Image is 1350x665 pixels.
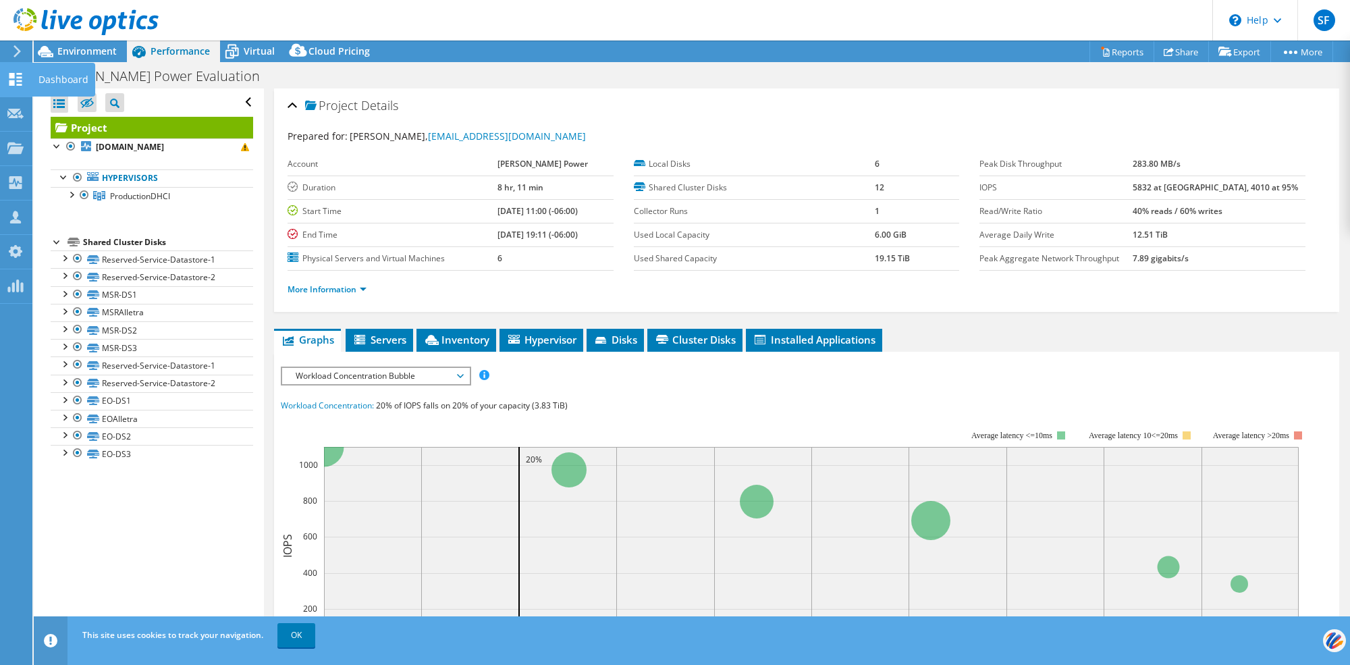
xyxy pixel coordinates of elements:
span: Workload Concentration Bubble [289,368,462,384]
a: [EMAIL_ADDRESS][DOMAIN_NAME] [428,130,586,142]
span: Hypervisor [506,333,576,346]
a: ProductionDHCI [51,187,253,205]
span: Cloud Pricing [308,45,370,57]
label: Local Disks [634,157,875,171]
text: 800 [303,495,317,506]
a: MSR-DS2 [51,321,253,339]
span: Installed Applications [753,333,875,346]
span: Workload Concentration: [281,400,374,411]
label: Peak Disk Throughput [979,157,1133,171]
text: 600 [303,531,317,542]
label: Duration [288,181,497,194]
text: 400 [303,567,317,579]
span: SF [1314,9,1335,31]
label: Average Daily Write [979,228,1133,242]
a: EO-DS2 [51,427,253,445]
label: Peak Aggregate Network Throughput [979,252,1133,265]
b: 7.89 gigabits/s [1133,252,1189,264]
tspan: Average latency 10<=20ms [1089,431,1178,440]
label: Prepared for: [288,130,348,142]
b: [PERSON_NAME] Power [497,158,588,169]
a: MSRAlletra [51,304,253,321]
a: Reserved-Service-Datastore-1 [51,356,253,374]
a: EOAlletra [51,410,253,427]
text: 1000 [299,459,318,471]
a: MSR-DS3 [51,339,253,356]
svg: \n [1229,14,1241,26]
a: EO-DS3 [51,445,253,462]
label: Used Local Capacity [634,228,875,242]
label: Used Shared Capacity [634,252,875,265]
span: This site uses cookies to track your navigation. [82,629,263,641]
div: Dashboard [32,63,95,97]
a: OK [277,623,315,647]
tspan: Average latency <=10ms [971,431,1052,440]
span: Virtual [244,45,275,57]
a: Hypervisors [51,169,253,187]
img: svg+xml;base64,PHN2ZyB3aWR0aD0iNDQiIGhlaWdodD0iNDQiIHZpZXdCb3g9IjAgMCA0NCA0NCIgZmlsbD0ibm9uZSIgeG... [1323,628,1346,653]
span: Cluster Disks [654,333,736,346]
b: 12.51 TiB [1133,229,1168,240]
b: 5832 at [GEOGRAPHIC_DATA], 4010 at 95% [1133,182,1298,193]
span: ProductionDHCI [110,190,170,202]
a: Reserved-Service-Datastore-1 [51,250,253,268]
span: Environment [57,45,117,57]
b: 6 [875,158,880,169]
text: Average latency >20ms [1213,431,1289,440]
b: [DATE] 11:00 (-06:00) [497,205,578,217]
label: Start Time [288,205,497,218]
label: Shared Cluster Disks [634,181,875,194]
span: Graphs [281,333,334,346]
a: Reports [1089,41,1154,62]
a: MSR-DS1 [51,286,253,304]
a: Export [1208,41,1271,62]
b: 283.80 MB/s [1133,158,1181,169]
label: End Time [288,228,497,242]
a: EO-DS1 [51,392,253,410]
label: Collector Runs [634,205,875,218]
a: [DOMAIN_NAME] [51,138,253,156]
h1: [PERSON_NAME] Power Evaluation [44,69,281,84]
b: 40% reads / 60% writes [1133,205,1222,217]
span: Project [305,99,358,113]
a: More [1270,41,1333,62]
b: 6 [497,252,502,264]
a: Reserved-Service-Datastore-2 [51,268,253,286]
span: Servers [352,333,406,346]
span: Details [361,97,398,113]
a: Project [51,117,253,138]
b: [DATE] 19:11 (-06:00) [497,229,578,240]
b: 8 hr, 11 min [497,182,543,193]
b: [DOMAIN_NAME] [96,141,164,153]
a: Reserved-Service-Datastore-2 [51,375,253,392]
label: IOPS [979,181,1133,194]
label: Account [288,157,497,171]
a: More Information [288,284,367,295]
span: Inventory [423,333,489,346]
span: 20% of IOPS falls on 20% of your capacity (3.83 TiB) [376,400,568,411]
b: 19.15 TiB [875,252,910,264]
b: 1 [875,205,880,217]
text: 20% [526,454,542,465]
span: Performance [151,45,210,57]
text: 200 [303,603,317,614]
a: Share [1154,41,1209,62]
div: Shared Cluster Disks [83,234,253,250]
label: Physical Servers and Virtual Machines [288,252,497,265]
b: 12 [875,182,884,193]
label: Read/Write Ratio [979,205,1133,218]
span: Disks [593,333,637,346]
b: 6.00 GiB [875,229,907,240]
span: [PERSON_NAME], [350,130,586,142]
text: IOPS [280,534,295,558]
